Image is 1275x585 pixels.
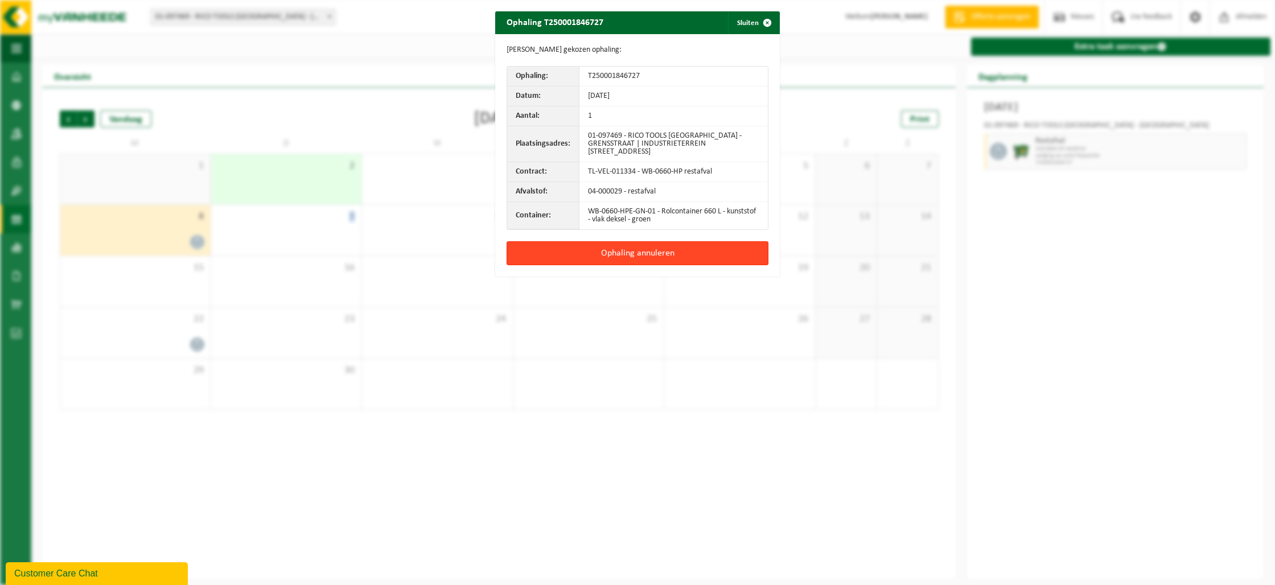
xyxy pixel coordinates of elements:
p: [PERSON_NAME] gekozen ophaling: [507,46,768,55]
th: Plaatsingsadres: [507,126,579,162]
td: [DATE] [579,86,768,106]
td: WB-0660-HPE-GN-01 - Rolcontainer 660 L - kunststof - vlak deksel - groen [579,202,768,229]
iframe: chat widget [6,560,190,585]
th: Container: [507,202,579,229]
button: Ophaling annuleren [507,241,768,265]
td: 01-097469 - RICO TOOLS [GEOGRAPHIC_DATA] - GRENSSTRAAT | INDUSTRIETERREIN [STREET_ADDRESS] [579,126,768,162]
th: Afvalstof: [507,182,579,202]
td: TL-VEL-011334 - WB-0660-HP restafval [579,162,768,182]
td: T250001846727 [579,67,768,86]
th: Aantal: [507,106,579,126]
td: 04-000029 - restafval [579,182,768,202]
h2: Ophaling T250001846727 [495,11,615,33]
th: Contract: [507,162,579,182]
th: Datum: [507,86,579,106]
th: Ophaling: [507,67,579,86]
td: 1 [579,106,768,126]
button: Sluiten [728,11,779,34]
